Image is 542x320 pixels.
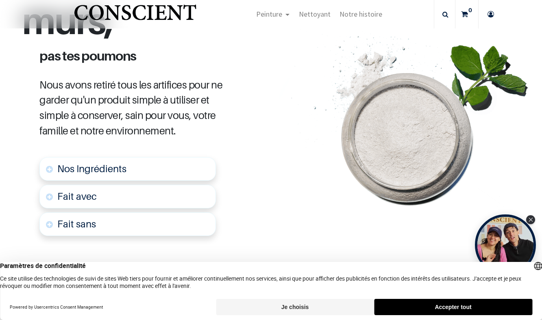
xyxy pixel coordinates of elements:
[39,78,222,137] span: Nous avons retiré tous les artifices pour ne garder qu'un produit simple à utiliser et simple à c...
[299,9,331,19] span: Nettoyant
[57,190,97,202] font: Fait avec
[340,9,382,19] span: Notre histoire
[475,214,536,275] div: Open Tolstoy widget
[256,9,282,19] span: Peinture
[33,49,239,62] h1: pas tes poumons
[7,7,31,31] button: Open chat widget
[57,218,96,230] font: Fait sans
[57,163,126,175] span: Nos Ingrédients
[475,214,536,275] div: Tolstoy bubble widget
[466,6,474,14] sup: 0
[526,215,535,224] div: Close Tolstoy widget
[475,214,536,275] div: Open Tolstoy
